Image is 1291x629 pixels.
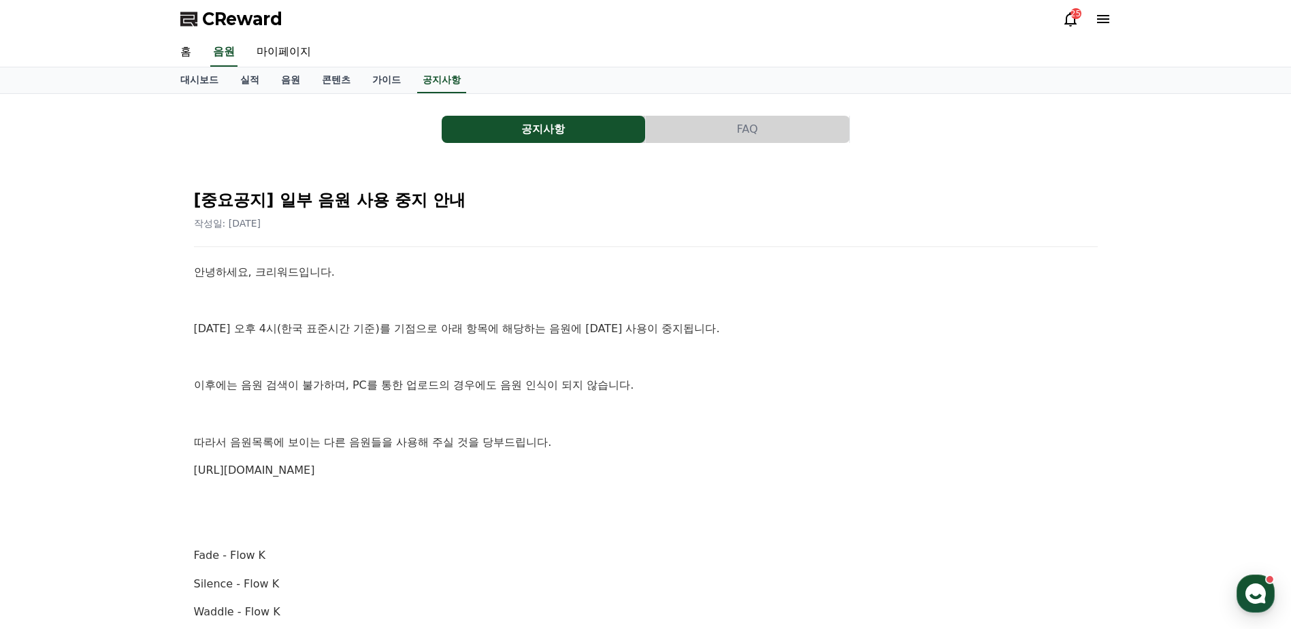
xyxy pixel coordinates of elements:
[194,603,1098,621] p: Waddle - Flow K
[417,67,466,93] a: 공지사항
[194,376,1098,394] p: 이후에는 음원 검색이 불가하며, PC를 통한 업로드의 경우에도 음원 인식이 되지 않습니다.
[1071,8,1081,19] div: 25
[194,320,1098,338] p: [DATE] 오후 4시(한국 표준시간 기준)를 기점으로 아래 항목에 해당하는 음원에 [DATE] 사용이 중지됩니다.
[194,218,261,229] span: 작성일: [DATE]
[246,38,322,67] a: 마이페이지
[202,8,282,30] span: CReward
[194,547,1098,564] p: Fade - Flow K
[210,38,238,67] a: 음원
[194,189,1098,211] h2: [중요공지] 일부 음원 사용 중지 안내
[194,263,1098,281] p: 안녕하세요, 크리워드입니다.
[169,67,229,93] a: 대시보드
[311,67,361,93] a: 콘텐츠
[270,67,311,93] a: 음원
[194,575,1098,593] p: Silence - Flow K
[169,38,202,67] a: 홈
[646,116,850,143] a: FAQ
[1062,11,1079,27] a: 25
[361,67,412,93] a: 가이드
[180,8,282,30] a: CReward
[442,116,645,143] button: 공지사항
[194,464,315,477] a: [URL][DOMAIN_NAME]
[646,116,849,143] button: FAQ
[442,116,646,143] a: 공지사항
[194,434,1098,451] p: 따라서 음원목록에 보이는 다른 음원들을 사용해 주실 것을 당부드립니다.
[229,67,270,93] a: 실적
